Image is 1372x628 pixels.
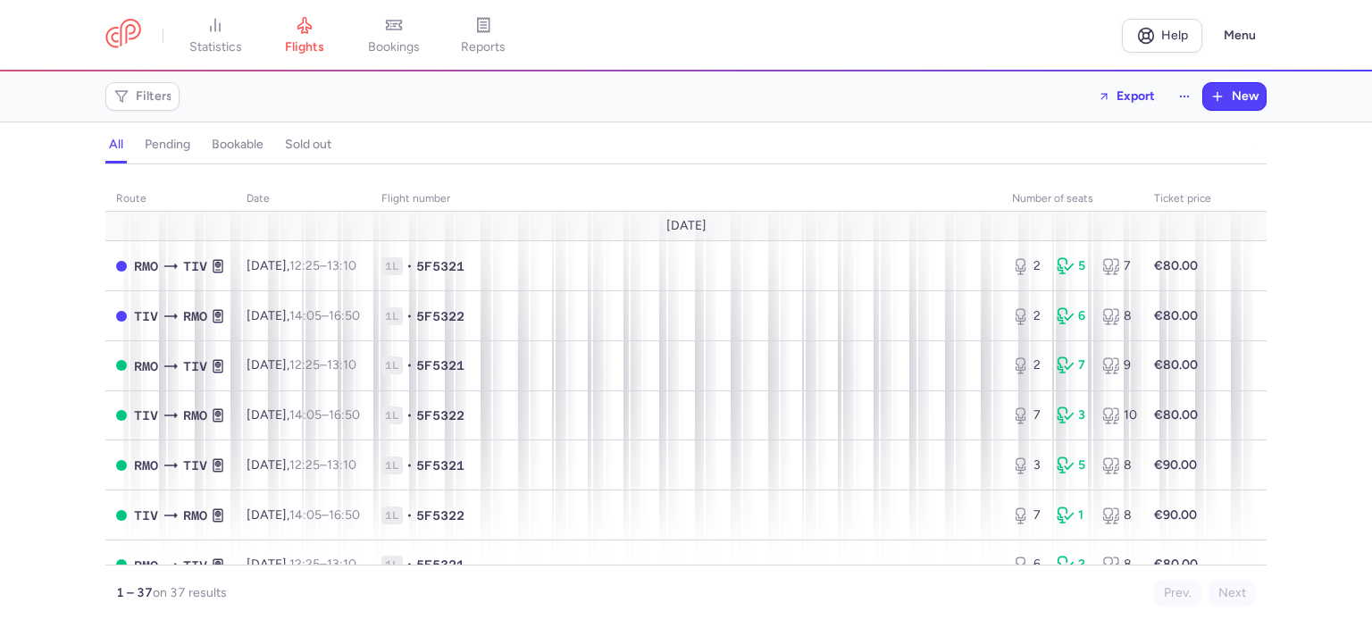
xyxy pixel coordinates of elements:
button: Prev. [1154,580,1201,607]
span: • [406,257,413,275]
div: 7 [1012,507,1042,524]
div: 2 [1057,556,1087,574]
span: on 37 results [153,585,227,600]
span: 5F5321 [416,456,464,474]
span: 5F5322 [416,507,464,524]
span: 1L [381,556,403,574]
div: 9 [1102,356,1133,374]
span: reports [461,39,506,55]
a: CitizenPlane red outlined logo [105,19,141,52]
span: – [289,258,356,273]
time: 14:05 [289,507,322,523]
span: TIV [183,456,207,475]
time: 12:25 [289,457,320,473]
h4: all [109,137,123,153]
span: [DATE], [247,557,356,572]
span: statistics [189,39,242,55]
span: 5F5322 [416,406,464,424]
span: • [406,406,413,424]
span: TIV [183,256,207,276]
div: 5 [1057,456,1087,474]
time: 13:10 [327,357,356,373]
strong: €80.00 [1154,557,1198,572]
button: Filters [106,83,179,110]
span: 1L [381,257,403,275]
span: RMO [183,506,207,525]
span: – [289,407,360,423]
time: 12:25 [289,557,320,572]
div: 7 [1012,406,1042,424]
span: [DATE], [247,258,356,273]
span: • [406,456,413,474]
div: 2 [1012,356,1042,374]
time: 13:10 [327,258,356,273]
div: 6 [1012,556,1042,574]
span: RMO [183,306,207,326]
span: • [406,356,413,374]
div: 1 [1057,507,1087,524]
th: date [236,186,371,213]
span: TIV [134,506,158,525]
th: route [105,186,236,213]
strong: €80.00 [1154,357,1198,373]
span: 5F5322 [416,307,464,325]
time: 16:50 [329,407,360,423]
strong: 1 – 37 [116,585,153,600]
span: TIV [134,406,158,425]
span: [DATE], [247,407,360,423]
div: 10 [1102,406,1133,424]
span: New [1232,89,1259,104]
span: 5F5321 [416,556,464,574]
a: flights [260,16,349,55]
th: number of seats [1001,186,1143,213]
span: [DATE], [247,507,360,523]
span: 5F5321 [416,356,464,374]
div: 7 [1057,356,1087,374]
time: 12:25 [289,258,320,273]
div: 7 [1102,257,1133,275]
a: reports [439,16,528,55]
span: TIV [183,356,207,376]
span: • [406,307,413,325]
span: Export [1117,89,1155,103]
div: 3 [1012,456,1042,474]
span: RMO [134,256,158,276]
span: • [406,556,413,574]
div: 5 [1057,257,1087,275]
strong: €80.00 [1154,258,1198,273]
time: 16:50 [329,507,360,523]
span: flights [285,39,324,55]
h4: sold out [285,137,331,153]
time: 16:50 [329,308,360,323]
span: [DATE] [666,219,707,233]
span: RMO [134,356,158,376]
th: Ticket price [1143,186,1222,213]
span: • [406,507,413,524]
button: Next [1209,580,1256,607]
strong: €80.00 [1154,407,1198,423]
span: – [289,507,360,523]
div: 3 [1057,406,1087,424]
a: statistics [171,16,260,55]
div: 6 [1057,307,1087,325]
div: 8 [1102,307,1133,325]
a: bookings [349,16,439,55]
span: 5F5321 [416,257,464,275]
span: [DATE], [247,457,356,473]
h4: pending [145,137,190,153]
time: 12:25 [289,357,320,373]
span: Help [1161,29,1188,42]
button: Export [1086,82,1167,111]
strong: €90.00 [1154,457,1197,473]
span: 1L [381,406,403,424]
span: – [289,557,356,572]
button: New [1203,83,1266,110]
span: – [289,457,356,473]
span: 1L [381,307,403,325]
span: – [289,308,360,323]
span: Filters [136,89,172,104]
span: 1L [381,507,403,524]
div: 2 [1012,257,1042,275]
div: 8 [1102,556,1133,574]
span: TIV [134,306,158,326]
